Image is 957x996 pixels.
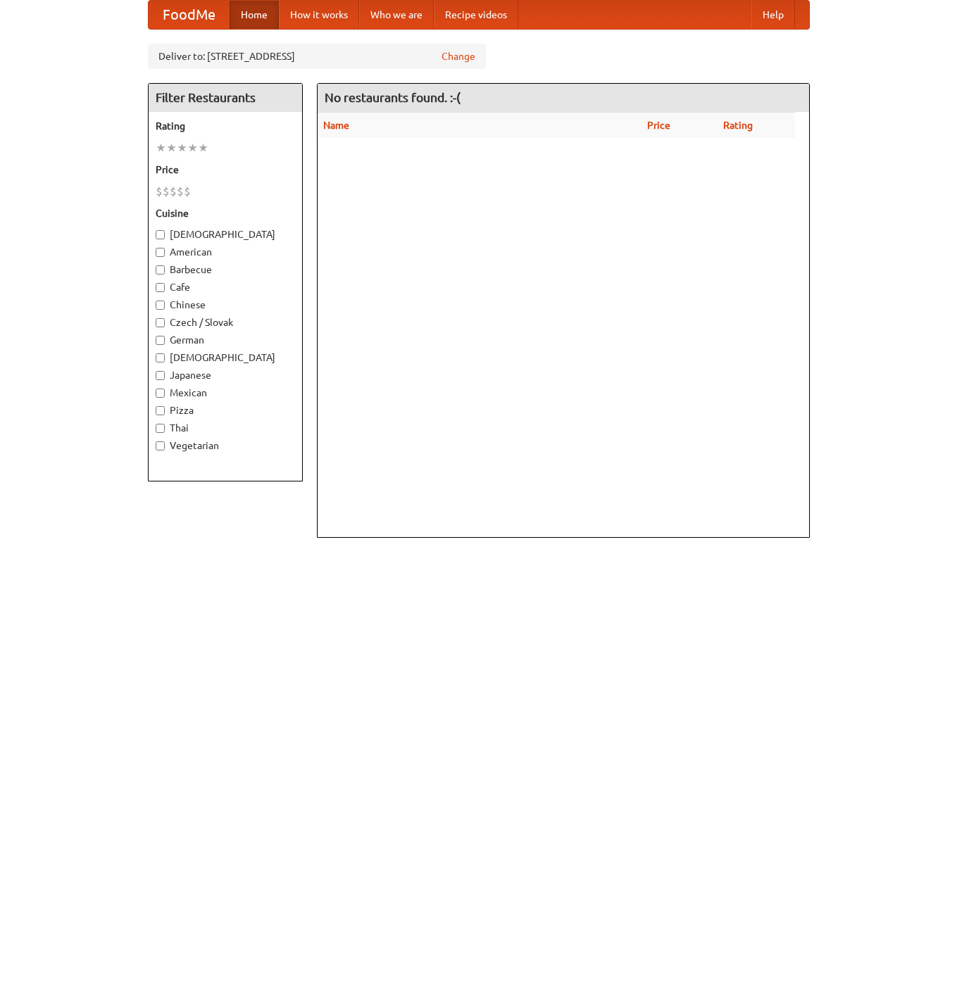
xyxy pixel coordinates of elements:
[156,280,295,294] label: Cafe
[156,230,165,239] input: [DEMOGRAPHIC_DATA]
[156,353,165,363] input: [DEMOGRAPHIC_DATA]
[723,120,753,131] a: Rating
[156,386,295,400] label: Mexican
[156,441,165,450] input: Vegetarian
[325,91,461,104] ng-pluralize: No restaurants found. :-(
[156,263,295,277] label: Barbecue
[163,184,170,199] li: $
[156,140,166,156] li: ★
[156,248,165,257] input: American
[279,1,359,29] a: How it works
[187,140,198,156] li: ★
[751,1,795,29] a: Help
[156,421,295,435] label: Thai
[156,318,165,327] input: Czech / Slovak
[156,371,165,380] input: Japanese
[156,163,295,177] h5: Price
[177,140,187,156] li: ★
[156,424,165,433] input: Thai
[156,245,295,259] label: American
[166,140,177,156] li: ★
[149,84,302,112] h4: Filter Restaurants
[184,184,191,199] li: $
[156,403,295,417] label: Pizza
[647,120,670,131] a: Price
[149,1,230,29] a: FoodMe
[177,184,184,199] li: $
[156,206,295,220] h5: Cuisine
[442,49,475,63] a: Change
[156,265,165,275] input: Barbecue
[156,184,163,199] li: $
[156,439,295,453] label: Vegetarian
[156,389,165,398] input: Mexican
[156,298,295,312] label: Chinese
[323,120,349,131] a: Name
[156,368,295,382] label: Japanese
[198,140,208,156] li: ★
[156,227,295,241] label: [DEMOGRAPHIC_DATA]
[230,1,279,29] a: Home
[156,333,295,347] label: German
[156,119,295,133] h5: Rating
[156,283,165,292] input: Cafe
[156,301,165,310] input: Chinese
[148,44,486,69] div: Deliver to: [STREET_ADDRESS]
[170,184,177,199] li: $
[156,351,295,365] label: [DEMOGRAPHIC_DATA]
[156,406,165,415] input: Pizza
[359,1,434,29] a: Who we are
[156,315,295,329] label: Czech / Slovak
[434,1,518,29] a: Recipe videos
[156,336,165,345] input: German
